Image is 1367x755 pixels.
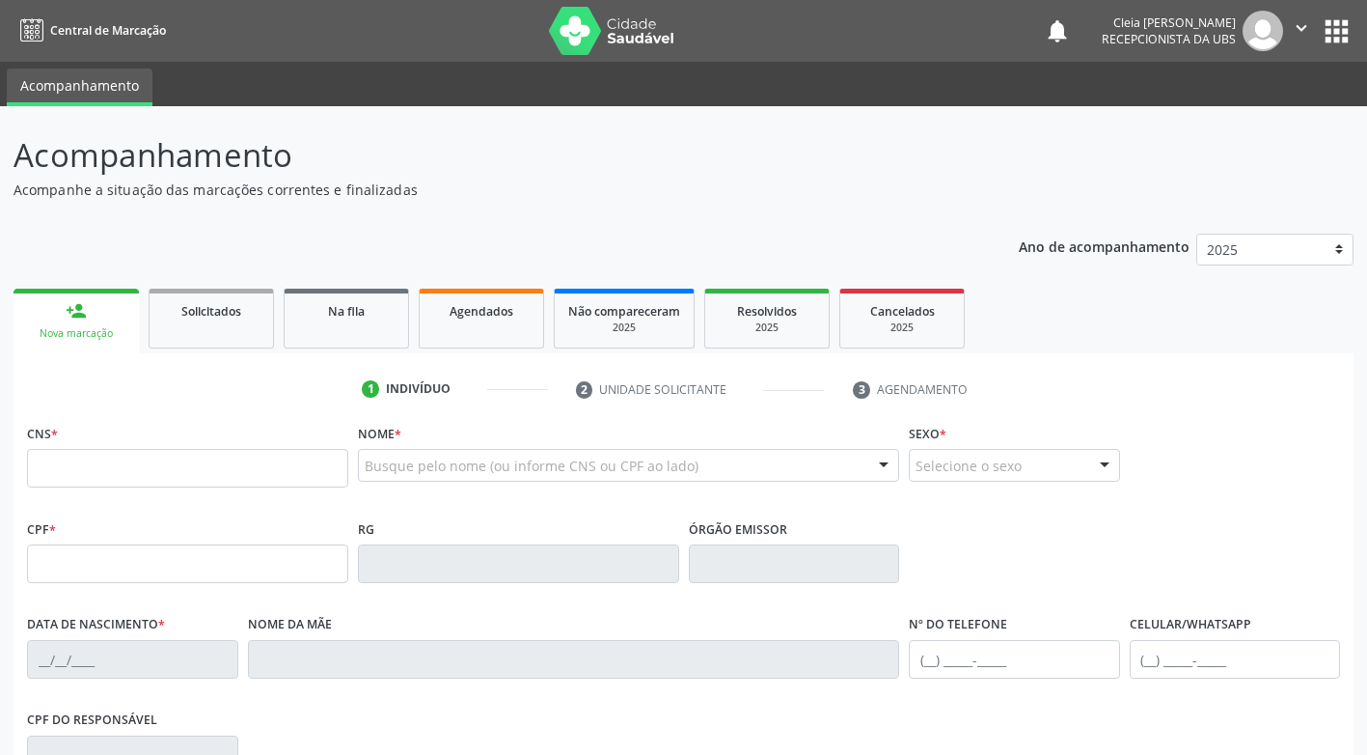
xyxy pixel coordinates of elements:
[719,321,815,335] div: 2025
[450,303,513,320] span: Agendados
[568,321,680,335] div: 2025
[1283,11,1320,51] button: 
[248,610,332,640] label: Nome da mãe
[909,419,946,449] label: Sexo
[870,303,935,320] span: Cancelados
[328,303,365,320] span: Na fila
[27,610,165,640] label: Data de nascimento
[568,303,680,320] span: Não compareceram
[1130,640,1341,679] input: (__) _____-_____
[1130,610,1251,640] label: Celular/WhatsApp
[27,419,58,449] label: CNS
[1243,11,1283,51] img: img
[14,131,951,180] p: Acompanhamento
[14,180,951,200] p: Acompanhe a situação das marcações correntes e finalizadas
[909,610,1007,640] label: Nº do Telefone
[916,456,1022,476] span: Selecione o sexo
[27,515,56,545] label: CPF
[27,326,125,341] div: Nova marcação
[854,321,950,335] div: 2025
[1019,234,1189,258] p: Ano de acompanhamento
[50,22,166,39] span: Central de Marcação
[27,640,238,679] input: __/__/____
[27,706,157,736] label: CPF do responsável
[365,456,698,476] span: Busque pelo nome (ou informe CNS ou CPF ao lado)
[909,640,1120,679] input: (__) _____-_____
[1291,17,1312,39] i: 
[362,380,379,398] div: 1
[1102,14,1236,31] div: Cleia [PERSON_NAME]
[358,515,374,545] label: RG
[689,515,787,545] label: Órgão emissor
[181,303,241,320] span: Solicitados
[1044,17,1071,44] button: notifications
[386,380,451,398] div: Indivíduo
[358,419,401,449] label: Nome
[737,303,797,320] span: Resolvidos
[66,300,87,322] div: person_add
[1320,14,1353,48] button: apps
[14,14,166,46] a: Central de Marcação
[1102,31,1236,47] span: Recepcionista da UBS
[7,69,152,106] a: Acompanhamento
